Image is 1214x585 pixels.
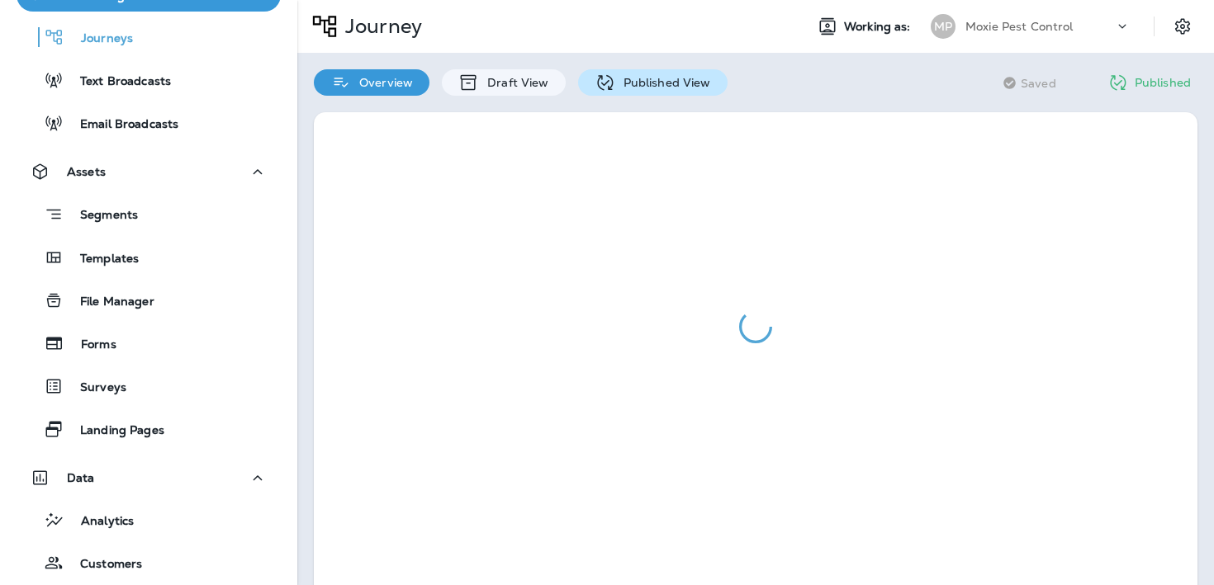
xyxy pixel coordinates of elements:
p: File Manager [64,295,154,310]
button: Text Broadcasts [17,63,281,97]
p: Journey [339,14,422,39]
button: Landing Pages [17,412,281,446]
p: Customers [64,557,142,573]
p: Published View [615,76,711,89]
p: Email Broadcasts [64,117,178,133]
p: Segments [64,208,138,224]
button: Customers [17,545,281,580]
button: Forms [17,326,281,361]
p: Published [1135,76,1191,89]
p: Text Broadcasts [64,74,171,90]
button: Settings [1168,12,1197,41]
button: Journeys [17,20,281,54]
div: MP [931,14,956,39]
button: Analytics [17,502,281,537]
button: Surveys [17,369,281,403]
p: Assets [67,165,106,178]
p: Data [67,471,95,484]
p: Templates [64,252,139,267]
p: Analytics [64,514,134,530]
p: Journeys [64,31,133,47]
p: Surveys [64,380,126,396]
button: Segments [17,196,281,232]
p: Landing Pages [64,423,164,439]
button: Data [17,461,281,494]
button: File Manager [17,283,281,318]
span: Working as: [844,20,914,34]
button: Email Broadcasts [17,106,281,140]
p: Draft View [479,76,548,89]
button: Templates [17,240,281,275]
p: Overview [351,76,413,89]
span: Saved [1021,77,1056,90]
p: Moxie Pest Control [965,20,1074,33]
p: Forms [64,337,116,353]
button: Assets [17,155,281,188]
